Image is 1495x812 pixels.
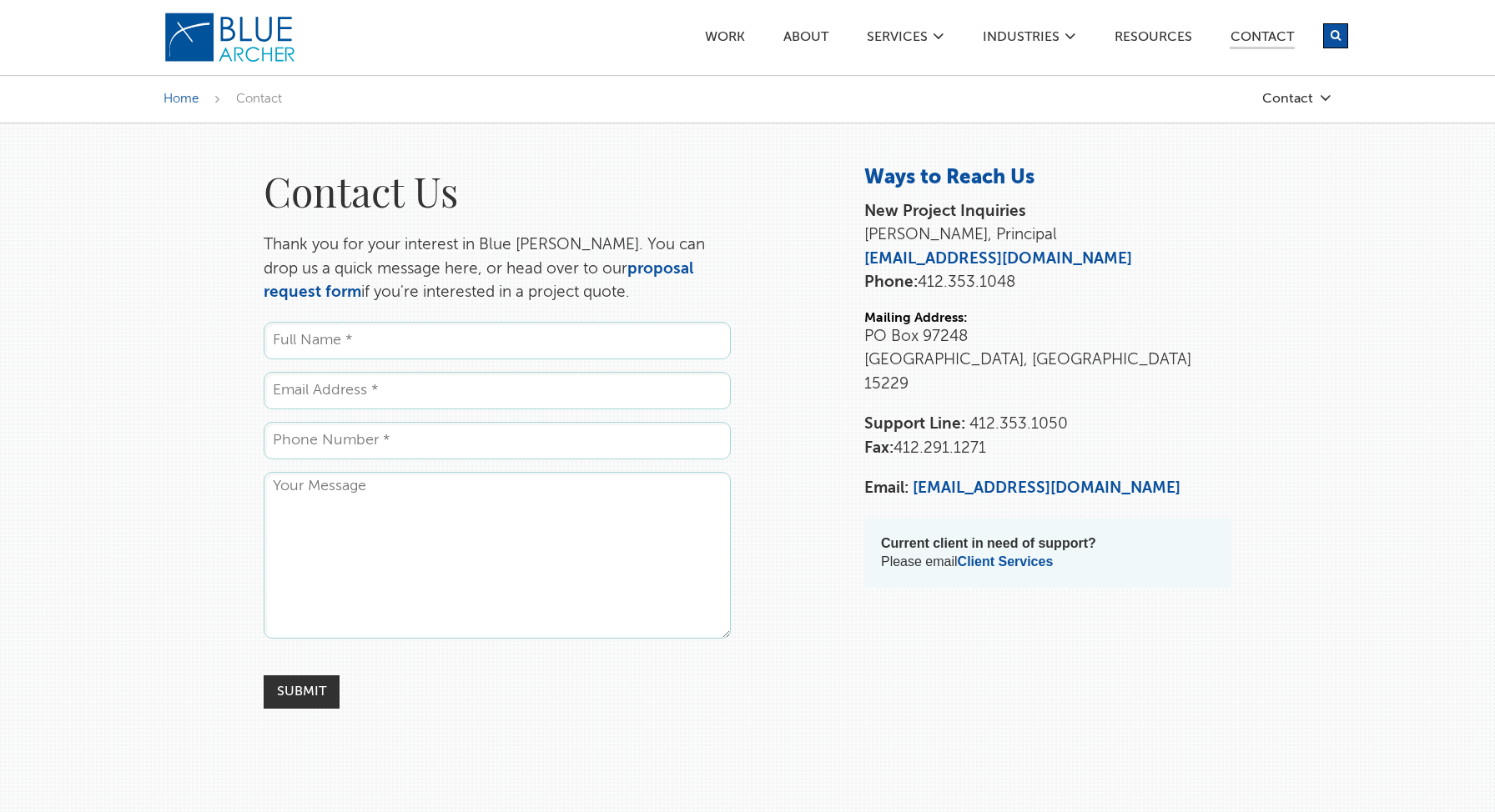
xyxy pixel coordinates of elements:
[264,165,731,217] h1: Contact Us
[783,31,829,48] a: ABOUT
[264,422,731,459] input: Phone Number *
[864,413,1231,460] p: 412.291.1271
[864,440,893,456] strong: Fax:
[864,312,968,325] strong: Mailing Address:
[704,31,746,48] a: Work
[969,416,1068,432] span: 412.353.1050
[864,274,918,290] strong: Phone:
[264,233,731,305] p: Thank you for your interest in Blue [PERSON_NAME]. You can drop us a quick message here, or head ...
[864,251,1132,267] a: [EMAIL_ADDRESS][DOMAIN_NAME]
[264,372,731,409] input: Email Address *
[864,203,1026,219] strong: New Project Inquiries
[864,165,1231,192] h3: Ways to Reach Us
[982,31,1060,48] a: Industries
[236,93,282,105] span: Contact
[1230,31,1295,49] a: Contact
[864,416,965,432] strong: Support Line:
[881,536,1096,550] strong: Current client in need of support?
[164,12,297,63] img: Blue Archer Logo
[864,200,1231,295] p: [PERSON_NAME], Principal 412.353.1048
[881,534,1215,571] p: Please email
[866,31,929,48] a: SERVICES
[1165,92,1331,106] a: Contact
[1114,31,1193,48] a: Resources
[264,675,340,709] input: Submit
[264,322,731,359] input: Full Name *
[864,480,909,496] strong: Email:
[958,554,1054,569] a: Client Services
[913,480,1180,496] a: [EMAIL_ADDRESS][DOMAIN_NAME]
[864,325,1231,397] p: PO Box 97248 [GEOGRAPHIC_DATA], [GEOGRAPHIC_DATA] 15229
[164,93,199,105] a: Home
